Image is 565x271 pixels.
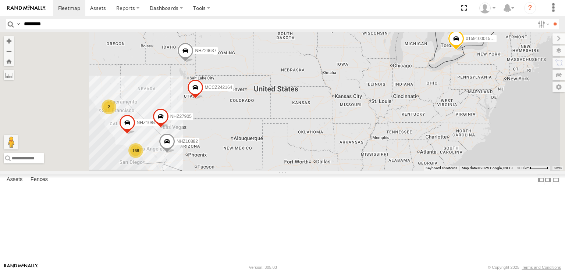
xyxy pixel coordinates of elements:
[488,265,561,270] div: © Copyright 2025 -
[137,120,158,125] span: NHZ10844
[524,2,536,14] i: ?
[4,135,18,149] button: Drag Pegman onto the map to open Street View
[554,166,562,169] a: Terms
[537,174,544,185] label: Dock Summary Table to the Left
[15,19,21,29] label: Search Query
[535,19,551,29] label: Search Filter Options
[552,82,565,92] label: Map Settings
[195,48,216,53] span: NHZ24637
[170,113,192,119] span: NHZ27905
[544,174,552,185] label: Dock Summary Table to the Right
[4,46,14,56] button: Zoom out
[249,265,277,270] div: Version: 305.03
[477,3,498,14] div: Zulema McIntosch
[4,264,38,271] a: Visit our Website
[128,143,143,158] div: 168
[205,84,232,90] span: MCCZ242164
[462,166,513,170] span: Map data ©2025 Google, INEGI
[466,36,502,41] span: 015910001545733
[522,265,561,270] a: Terms and Conditions
[552,174,559,185] label: Hide Summary Table
[3,175,26,185] label: Assets
[426,166,457,171] button: Keyboard shortcuts
[7,6,46,11] img: rand-logo.svg
[517,166,530,170] span: 200 km
[4,70,14,80] label: Measure
[4,56,14,66] button: Zoom Home
[102,100,116,114] div: 2
[4,36,14,46] button: Zoom in
[515,166,550,171] button: Map Scale: 200 km per 46 pixels
[177,138,198,144] span: NHZ10882
[27,175,51,185] label: Fences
